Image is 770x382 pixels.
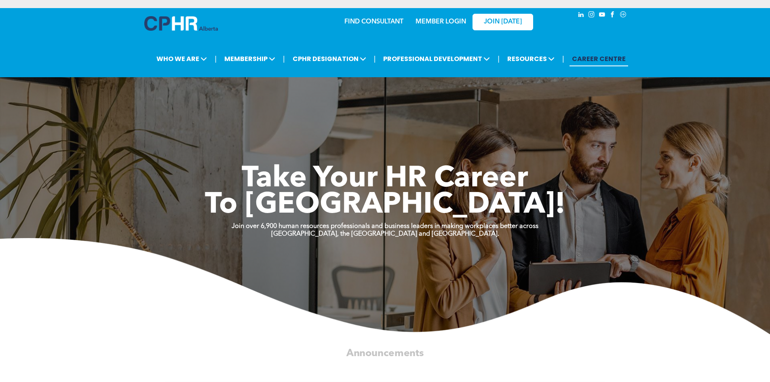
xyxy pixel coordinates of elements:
li: | [283,51,285,67]
a: MEMBER LOGIN [416,19,466,25]
a: youtube [598,10,607,21]
a: instagram [587,10,596,21]
span: PROFESSIONAL DEVELOPMENT [381,51,492,66]
span: WHO WE ARE [154,51,209,66]
span: CPHR DESIGNATION [290,51,369,66]
span: MEMBERSHIP [222,51,278,66]
a: facebook [608,10,617,21]
a: linkedin [577,10,586,21]
a: JOIN [DATE] [473,14,533,30]
span: Take Your HR Career [242,165,528,194]
span: JOIN [DATE] [484,18,522,26]
span: RESOURCES [505,51,557,66]
a: FIND CONSULTANT [344,19,403,25]
span: Announcements [346,348,424,358]
strong: Join over 6,900 human resources professionals and business leaders in making workplaces better ac... [232,223,538,230]
a: CAREER CENTRE [570,51,628,66]
li: | [374,51,376,67]
span: To [GEOGRAPHIC_DATA]! [205,191,565,220]
img: A blue and white logo for cp alberta [144,16,218,31]
li: | [215,51,217,67]
strong: [GEOGRAPHIC_DATA], the [GEOGRAPHIC_DATA] and [GEOGRAPHIC_DATA]. [271,231,499,237]
li: | [498,51,500,67]
li: | [562,51,564,67]
a: Social network [619,10,628,21]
